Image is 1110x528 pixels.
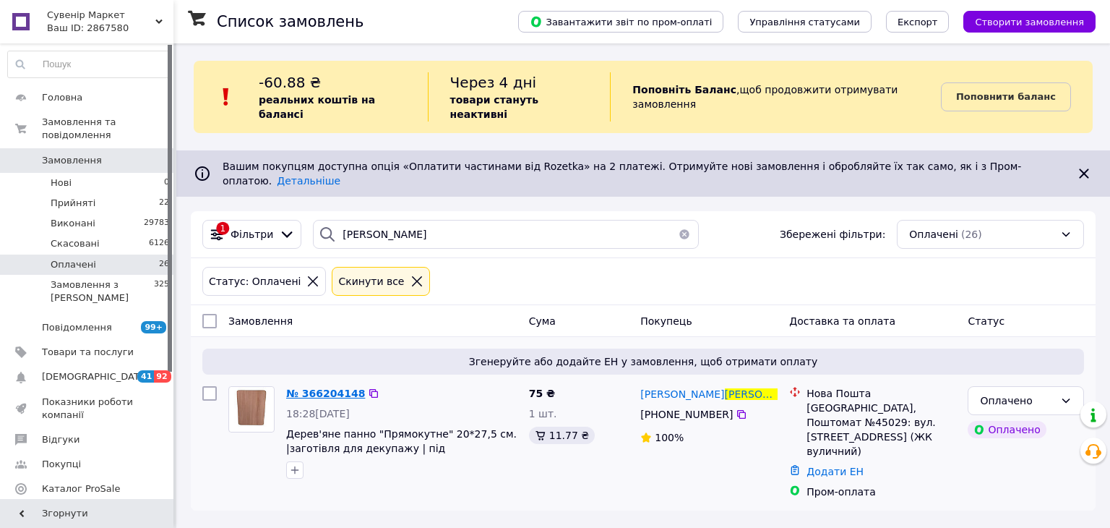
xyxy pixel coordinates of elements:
[806,485,956,499] div: Пром-оплата
[42,346,134,359] span: Товари та послуги
[313,220,698,249] input: Пошук за номером замовлення, ПІБ покупця, номером телефону, Email, номером накладної
[968,421,1046,438] div: Оплачено
[141,321,166,333] span: 99+
[806,386,956,401] div: Нова Пошта
[47,9,155,22] span: Сувенір Маркет
[42,396,134,422] span: Показники роботи компанії
[518,11,723,33] button: Завантажити звіт по пром-оплаті
[640,315,692,327] span: Покупець
[231,227,273,242] span: Фільтри
[42,154,102,167] span: Замовлення
[42,321,112,334] span: Повідомлення
[51,217,95,230] span: Виконані
[42,370,149,383] span: [DEMOGRAPHIC_DATA]
[8,51,170,77] input: Пошук
[51,197,95,210] span: Прийняті
[655,432,684,443] span: 100%
[42,482,120,495] span: Каталог ProSale
[780,227,885,242] span: Збережені фільтри:
[961,229,982,240] span: (26)
[949,15,1096,27] a: Створити замовлення
[144,217,169,230] span: 29783
[51,237,100,250] span: Скасовані
[137,370,154,383] span: 41
[749,17,860,27] span: Управління статусами
[286,388,365,399] a: № 366204148
[164,176,169,190] span: 0
[529,315,556,327] span: Cума
[610,72,941,122] div: , щоб продовжити отримувати замовлення
[632,84,736,95] b: Поповніть Баланс
[806,401,956,459] div: [GEOGRAPHIC_DATA], Поштомат №45029: вул. [STREET_ADDRESS] (ЖК вуличний)
[968,315,1004,327] span: Статус
[975,17,1084,27] span: Створити замовлення
[154,278,169,305] span: 325
[963,11,1096,33] button: Створити замовлення
[529,388,555,399] span: 75 ₴
[42,458,81,471] span: Покупці
[640,387,778,401] a: [PERSON_NAME][PERSON_NAME]
[956,91,1056,102] b: Поповнити баланс
[208,354,1078,369] span: Згенеруйте або додайте ЕН у замовлення, щоб отримати оплату
[51,258,96,271] span: Оплачені
[886,11,950,33] button: Експорт
[51,176,72,190] span: Нові
[640,388,724,400] span: [PERSON_NAME]
[259,74,321,91] span: -60.88 ₴
[149,237,169,250] span: 6126
[42,433,79,446] span: Відгуки
[206,273,304,289] div: Статус: Оплачені
[286,428,517,469] a: Дерев'яне панно "Прямокутне" 20*27,5 см. |заготівля для декупажу | під декорування | для розпису
[529,408,557,420] span: 1 шт.
[228,386,275,433] a: Фото товару
[277,175,340,187] a: Детальніше
[980,393,1054,409] div: Оплачено
[42,91,82,104] span: Головна
[215,86,237,108] img: :exclamation:
[789,315,895,327] span: Доставка та оплата
[806,466,864,477] a: Додати ЕН
[223,161,1021,187] span: Вашим покупцям доступна опція «Оплатити частинами від Rozetka» на 2 платежі. Отримуйте нові замов...
[450,74,537,91] span: Через 4 дні
[231,387,273,432] img: Фото товару
[640,409,733,420] span: [PHONE_NUMBER]
[529,427,595,444] div: 11.77 ₴
[909,227,958,242] span: Оплачені
[51,278,154,305] span: Замовлення з [PERSON_NAME]
[725,388,809,400] span: [PERSON_NAME]
[259,94,375,120] b: реальних коштів на балансі
[335,273,407,289] div: Cкинути все
[47,22,173,35] div: Ваш ID: 2867580
[738,11,872,33] button: Управління статусами
[670,220,699,249] button: Очистить
[159,197,169,210] span: 22
[898,17,938,27] span: Експорт
[530,15,712,28] span: Завантажити звіт по пром-оплаті
[154,370,171,383] span: 92
[941,82,1071,111] a: Поповнити баланс
[450,94,538,120] b: товари стануть неактивні
[42,116,173,142] span: Замовлення та повідомлення
[217,13,363,30] h1: Список замовлень
[228,315,293,327] span: Замовлення
[286,408,350,420] span: 18:28[DATE]
[159,258,169,271] span: 26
